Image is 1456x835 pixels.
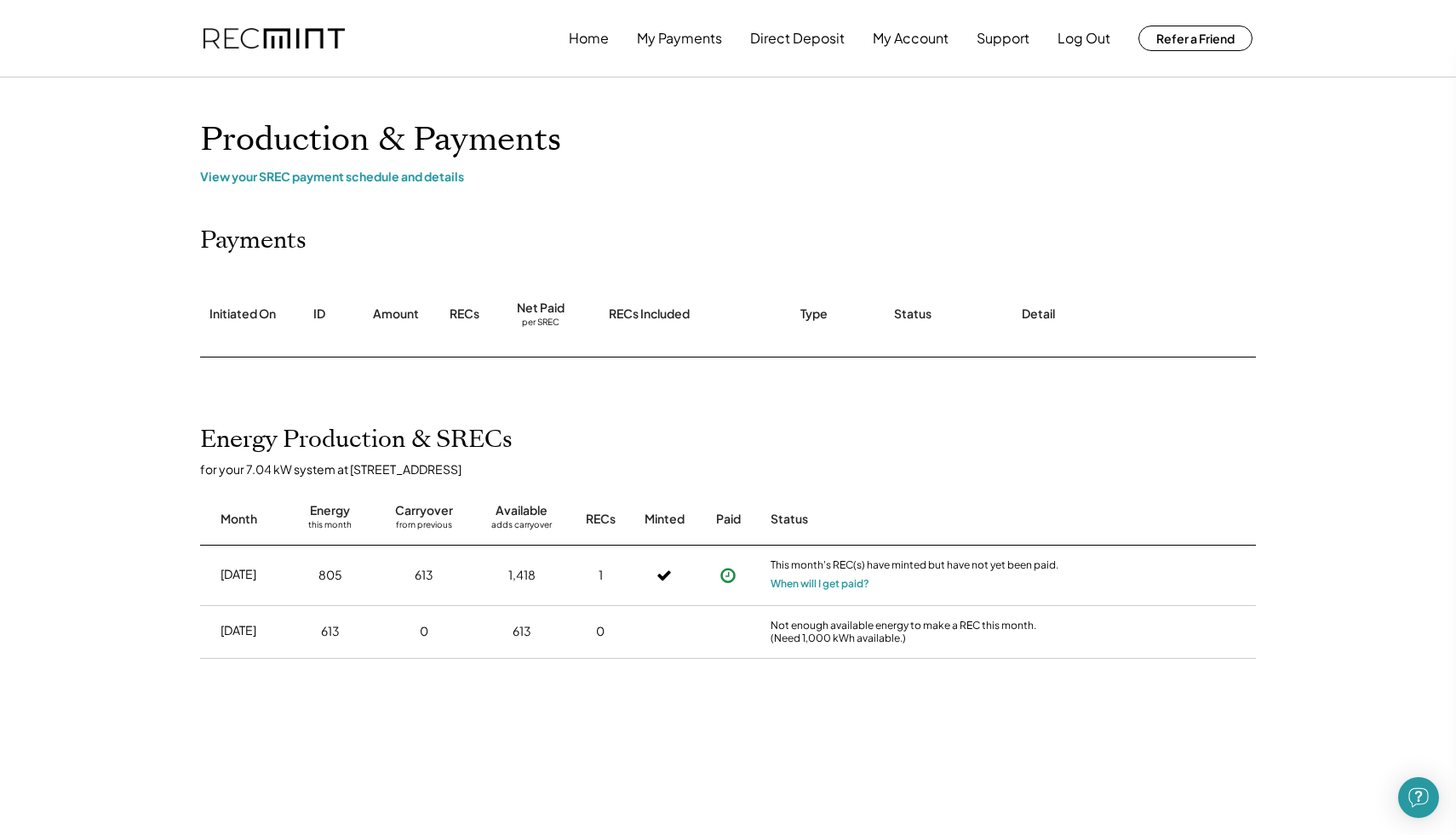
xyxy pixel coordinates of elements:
div: Not enough available energy to make a REC this month. (Need 1,000 kWh available.) [771,619,1060,645]
button: Refer a Friend [1138,26,1253,51]
button: Direct Deposit [750,21,845,55]
div: RECs [586,511,616,528]
h2: Payments [200,226,307,255]
div: 805 [318,567,342,584]
button: Payment approved, but not yet initiated. [715,563,741,588]
div: Net Paid [517,300,565,317]
h2: Energy Production & SRECs [200,426,513,455]
div: Detail [1022,306,1055,323]
div: Minted [645,511,685,528]
div: Energy [310,502,350,519]
div: adds carryover [491,519,552,536]
button: When will I get paid? [771,575,869,592]
div: Status [894,306,931,323]
div: 0 [420,623,428,640]
div: Carryover [395,502,453,519]
div: 1,418 [508,567,536,584]
div: Month [221,511,257,528]
button: My Payments [637,21,722,55]
div: 0 [596,623,605,640]
div: Available [496,502,547,519]
div: View your SREC payment schedule and details [200,169,1256,184]
div: RECs Included [609,306,690,323]
div: 1 [599,567,603,584]
div: 613 [513,623,531,640]
div: for your 7.04 kW system at [STREET_ADDRESS] [200,461,1273,477]
button: My Account [873,21,949,55]
button: Support [977,21,1029,55]
div: from previous [396,519,452,536]
div: Initiated On [209,306,276,323]
div: Open Intercom Messenger [1398,777,1439,818]
div: [DATE] [221,622,256,639]
div: Status [771,511,1060,528]
div: RECs [450,306,479,323]
button: Home [569,21,609,55]
div: 613 [415,567,433,584]
div: per SREC [522,317,559,329]
div: Amount [373,306,419,323]
h1: Production & Payments [200,120,1256,160]
div: ID [313,306,325,323]
div: 613 [321,623,340,640]
div: Paid [716,511,741,528]
div: This month's REC(s) have minted but have not yet been paid. [771,558,1060,575]
img: recmint-logotype%403x.png [203,28,345,49]
div: this month [308,519,352,536]
div: [DATE] [221,566,256,583]
div: Type [800,306,828,323]
button: Log Out [1058,21,1110,55]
